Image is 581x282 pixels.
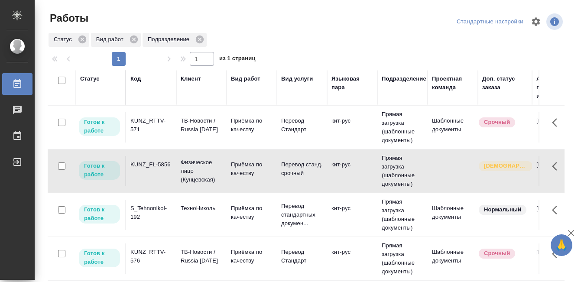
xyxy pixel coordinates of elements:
[181,158,222,184] p: Физическое лицо (Кунцевская)
[377,193,428,237] td: Прямая загрузка (шаблонные документы)
[96,35,127,44] p: Вид работ
[219,53,256,66] span: из 1 страниц
[130,204,172,221] div: S_Tehnonikol-192
[78,160,121,181] div: Исполнитель может приступить к работе
[377,237,428,280] td: Прямая загрузка (шаблонные документы)
[84,118,115,135] p: Готов к работе
[78,117,121,137] div: Исполнитель может приступить к работе
[54,35,75,44] p: Статус
[231,117,273,134] p: Приёмка по качеству
[281,117,323,134] p: Перевод Стандарт
[181,204,222,213] p: ТехноНиколь
[281,248,323,265] p: Перевод Стандарт
[327,156,377,186] td: кит-рус
[231,204,273,221] p: Приёмка по качеству
[428,200,478,230] td: Шаблонные документы
[84,162,115,179] p: Готов к работе
[281,160,323,178] p: Перевод станд. срочный
[547,243,568,264] button: Здесь прячутся важные кнопки
[484,249,510,258] p: Срочный
[377,149,428,193] td: Прямая загрузка (шаблонные документы)
[91,33,141,47] div: Вид работ
[547,156,568,177] button: Здесь прячутся важные кнопки
[536,75,578,100] div: Автор последнего изменения
[80,75,100,83] div: Статус
[327,243,377,274] td: кит-рус
[78,248,121,268] div: Исполнитель может приступить к работе
[84,249,115,266] p: Готов к работе
[484,162,527,170] p: [DEMOGRAPHIC_DATA]
[327,200,377,230] td: кит-рус
[231,248,273,265] p: Приёмка по качеству
[84,205,115,223] p: Готов к работе
[382,75,426,83] div: Подразделение
[428,243,478,274] td: Шаблонные документы
[327,112,377,143] td: кит-рус
[231,75,260,83] div: Вид работ
[281,75,313,83] div: Вид услуги
[432,75,474,92] div: Проектная команда
[547,200,568,220] button: Здесь прячутся важные кнопки
[484,205,521,214] p: Нормальный
[130,248,172,265] div: KUNZ_RTTV-576
[231,160,273,178] p: Приёмка по качеству
[428,112,478,143] td: Шаблонные документы
[454,15,526,29] div: split button
[547,112,568,133] button: Здесь прячутся важные кнопки
[377,106,428,149] td: Прямая загрузка (шаблонные документы)
[551,234,572,256] button: 🙏
[181,75,201,83] div: Клиент
[482,75,528,92] div: Доп. статус заказа
[143,33,207,47] div: Подразделение
[130,117,172,134] div: KUNZ_RTTV-571
[331,75,373,92] div: Языковая пара
[546,13,565,30] span: Посмотреть информацию
[49,33,89,47] div: Статус
[181,117,222,134] p: ТВ-Новости / Russia [DATE]
[148,35,192,44] p: Подразделение
[78,204,121,224] div: Исполнитель может приступить к работе
[554,236,569,254] span: 🙏
[130,75,141,83] div: Код
[484,118,510,126] p: Срочный
[48,11,88,25] span: Работы
[526,11,546,32] span: Настроить таблицу
[181,248,222,265] p: ТВ-Новости / Russia [DATE]
[130,160,172,169] div: KUNZ_FL-5856
[281,202,323,228] p: Перевод стандартных докумен...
